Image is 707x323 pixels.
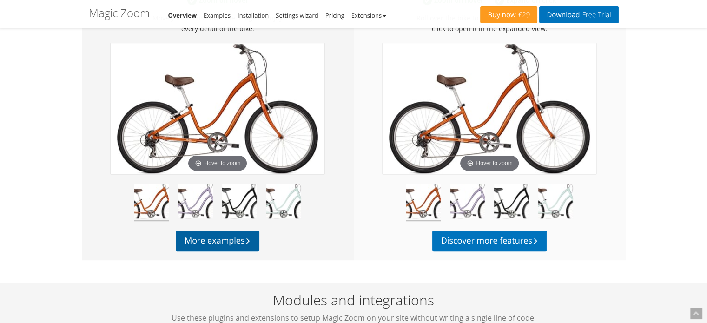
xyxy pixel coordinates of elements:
[176,231,259,252] a: More examples
[222,184,257,221] img: Black
[406,184,441,221] img: Orange
[538,184,573,221] img: Green
[111,43,324,174] a: Hover to zoom
[178,184,213,221] img: Purple
[432,231,547,252] a: Discover more features
[266,184,301,221] img: Green
[351,11,386,20] a: Extensions
[450,184,485,221] img: Purple
[580,11,611,19] span: Free Trial
[134,184,169,221] img: Orange
[168,11,197,20] a: Overview
[383,43,596,174] a: Hover to zoom
[480,6,537,23] a: Buy now£29
[204,11,231,20] a: Examples
[516,11,530,19] span: £29
[539,6,618,23] a: DownloadFree Trial
[89,7,150,19] h1: Magic Zoom
[238,11,269,20] a: Installation
[276,11,318,20] a: Settings wizard
[494,184,529,221] img: Black
[325,11,344,20] a: Pricing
